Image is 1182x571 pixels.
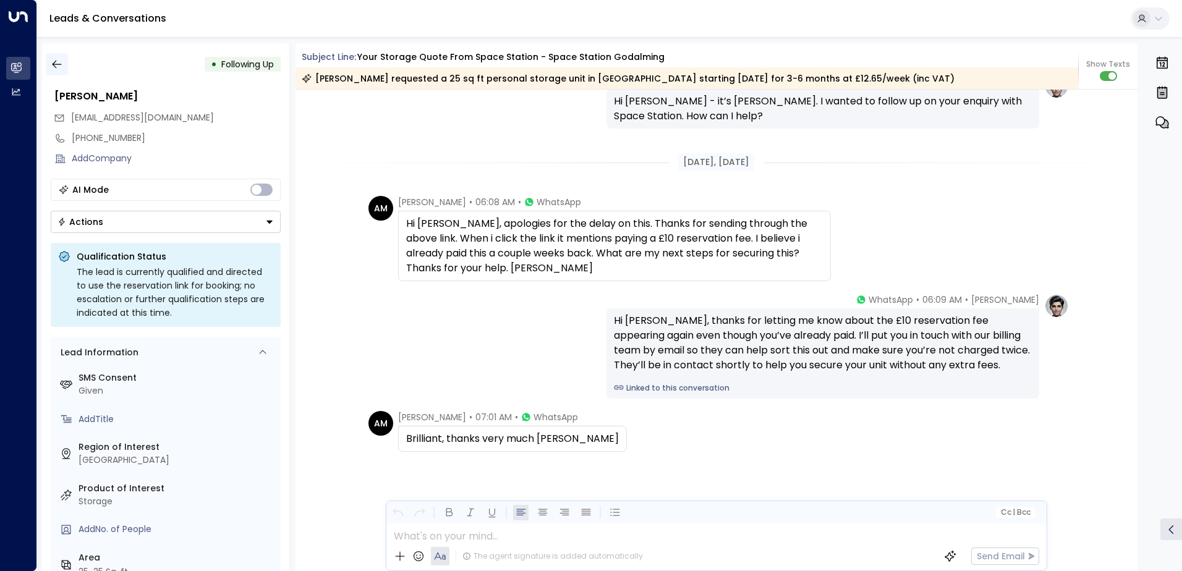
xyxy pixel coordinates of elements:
[469,411,472,423] span: •
[302,72,955,85] div: [PERSON_NAME] requested a 25 sq ft personal storage unit in [GEOGRAPHIC_DATA] starting [DATE] for...
[995,507,1035,518] button: Cc|Bcc
[614,94,1032,124] div: Hi [PERSON_NAME] - it’s [PERSON_NAME]. I wanted to follow up on your enquiry with Space Station. ...
[79,441,276,454] label: Region of Interest
[1013,508,1015,517] span: |
[79,384,276,397] div: Given
[302,51,356,63] span: Subject Line:
[56,346,138,359] div: Lead Information
[390,505,406,520] button: Undo
[462,551,643,562] div: The agent signature is added automatically
[57,216,103,227] div: Actions
[406,216,823,276] div: Hi [PERSON_NAME], apologies for the delay on this. Thanks for sending through the above link. Whe...
[79,413,276,426] div: AddTitle
[79,523,276,536] div: AddNo. of People
[72,132,281,145] div: [PHONE_NUMBER]
[922,294,962,306] span: 06:09 AM
[51,211,281,233] button: Actions
[77,265,273,319] div: The lead is currently qualified and directed to use the reservation link for booking; no escalati...
[1044,294,1069,318] img: profile-logo.png
[211,53,217,75] div: •
[398,196,466,208] span: [PERSON_NAME]
[79,371,276,384] label: SMS Consent
[869,294,913,306] span: WhatsApp
[51,211,281,233] div: Button group with a nested menu
[534,411,578,423] span: WhatsApp
[412,505,427,520] button: Redo
[79,482,276,495] label: Product of Interest
[518,196,521,208] span: •
[49,11,166,25] a: Leads & Conversations
[398,411,466,423] span: [PERSON_NAME]
[406,431,619,446] div: Brilliant, thanks very much [PERSON_NAME]
[678,153,754,171] div: [DATE], [DATE]
[515,411,518,423] span: •
[79,495,276,508] div: Storage
[79,551,276,564] label: Area
[1000,508,1030,517] span: Cc Bcc
[77,250,273,263] p: Qualification Status
[221,58,274,70] span: Following Up
[71,111,214,124] span: [EMAIL_ADDRESS][DOMAIN_NAME]
[368,411,393,436] div: AM
[1086,59,1130,70] span: Show Texts
[475,411,512,423] span: 07:01 AM
[79,454,276,467] div: [GEOGRAPHIC_DATA]
[475,196,515,208] span: 06:08 AM
[54,89,281,104] div: [PERSON_NAME]
[537,196,581,208] span: WhatsApp
[614,313,1032,373] div: Hi [PERSON_NAME], thanks for letting me know about the £10 reservation fee appearing again even t...
[72,184,109,196] div: AI Mode
[916,294,919,306] span: •
[72,152,281,165] div: AddCompany
[368,196,393,221] div: AM
[71,111,214,124] span: adammillington84@googlemail.com
[614,383,1032,394] a: Linked to this conversation
[965,294,968,306] span: •
[469,196,472,208] span: •
[971,294,1039,306] span: [PERSON_NAME]
[357,51,665,64] div: Your storage quote from Space Station - Space Station Godalming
